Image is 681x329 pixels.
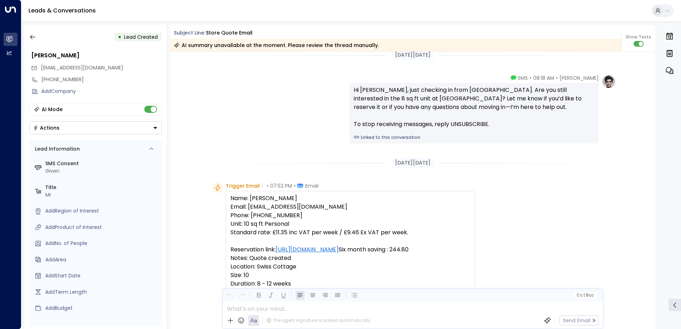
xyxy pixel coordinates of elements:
[576,293,593,298] span: Cc Bcc
[583,293,585,298] span: |
[45,184,159,191] label: Title
[41,64,123,72] span: marius88855@gmail.com
[41,88,162,95] div: AddCompany
[560,74,599,82] span: [PERSON_NAME]
[266,317,370,324] div: The agent signature is added automatically
[118,31,121,43] div: •
[267,182,269,189] span: •
[45,304,159,312] div: AddBudget
[174,29,205,36] span: Subject Line:
[626,34,651,40] span: Show Texts
[124,33,158,41] span: Lead Created
[225,291,234,300] button: Undo
[530,74,531,82] span: •
[533,74,554,82] span: 08:18 AM
[45,167,159,175] div: Given
[45,321,159,328] label: Source
[174,42,379,49] div: AI summary unavailable at the moment. Please review the thread manually.
[354,86,594,129] div: Hi [PERSON_NAME], just checking in from [GEOGRAPHIC_DATA]. Are you still interested in the 8 sq f...
[226,182,260,189] span: Trigger Email
[518,74,528,82] span: SMS
[276,245,339,254] a: [URL][DOMAIN_NAME]
[392,50,433,60] div: [DATE][DATE]
[41,76,162,83] div: [PHONE_NUMBER]
[270,182,292,189] span: 07:52 PM
[41,64,123,71] span: [EMAIL_ADDRESS][DOMAIN_NAME]
[45,160,159,167] label: SMS Consent
[45,272,159,280] div: AddStart Date
[29,121,162,134] button: Actions
[354,134,594,141] a: Linked to this conversation
[305,182,318,189] span: Email
[32,145,80,153] div: Lead Information
[31,51,162,60] div: [PERSON_NAME]
[602,74,616,89] img: profile-logo.png
[556,74,558,82] span: •
[206,29,253,37] div: Store Quote Email
[45,224,159,231] div: AddProduct of Interest
[237,291,246,300] button: Redo
[45,191,159,199] div: Mr
[261,182,263,189] span: •
[42,106,63,113] div: AI Mode
[45,207,159,215] div: AddRegion of Interest
[294,182,296,189] span: •
[45,240,159,247] div: AddNo. of People
[28,6,96,15] a: Leads & Conversations
[573,292,596,299] button: Cc|Bcc
[33,125,59,131] div: Actions
[45,256,159,263] div: AddArea
[392,158,433,168] div: [DATE][DATE]
[29,121,162,134] div: Button group with a nested menu
[45,288,159,296] div: AddTerm Length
